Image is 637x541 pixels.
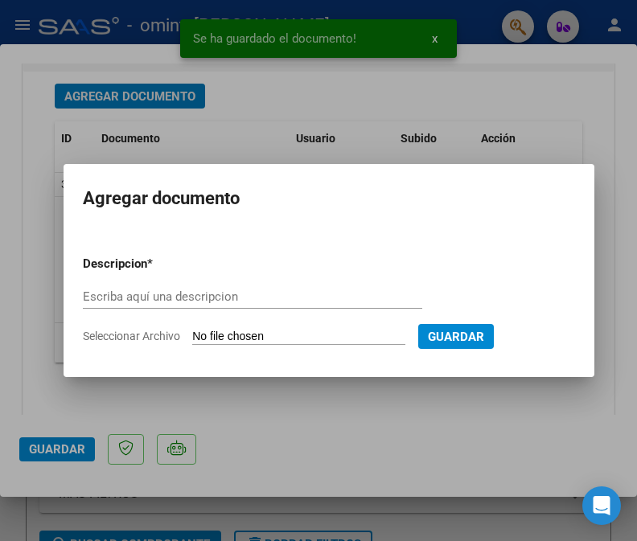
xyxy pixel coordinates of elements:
[418,324,494,349] button: Guardar
[83,330,180,342] span: Seleccionar Archivo
[83,255,231,273] p: Descripcion
[83,183,575,214] h2: Agregar documento
[582,486,621,525] div: Open Intercom Messenger
[428,330,484,344] span: Guardar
